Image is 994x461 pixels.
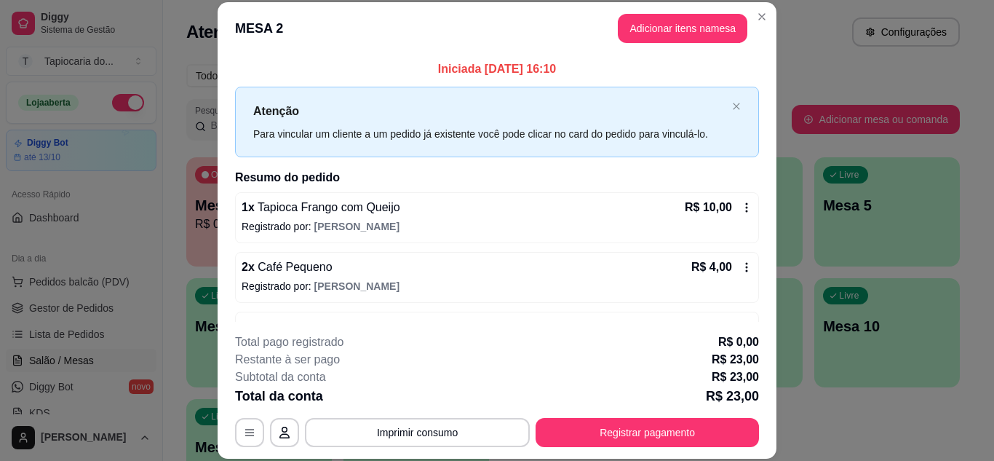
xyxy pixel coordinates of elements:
span: [PERSON_NAME] [314,221,399,232]
span: [PERSON_NAME] [314,280,399,292]
p: Iniciada [DATE] 16:10 [235,60,759,78]
p: R$ 9,00 [691,318,732,336]
p: R$ 0,00 [718,334,759,351]
button: Adicionar itens namesa [618,14,747,43]
span: Tapioca Frango com Queijo [255,201,400,213]
p: 1 x [242,199,400,216]
button: close [732,102,741,111]
p: 1 x [242,318,367,336]
p: Atenção [253,102,726,120]
span: Café Pequeno [255,261,333,273]
header: MESA 2 [218,2,776,55]
button: Imprimir consumo [305,418,530,447]
p: Total pago registrado [235,334,343,351]
p: Restante à ser pago [235,351,340,369]
p: R$ 23,00 [712,369,759,386]
p: R$ 10,00 [685,199,732,216]
p: Total da conta [235,386,323,406]
button: Registrar pagamento [536,418,759,447]
p: R$ 23,00 [712,351,759,369]
div: Para vincular um cliente a um pedido já existente você pode clicar no card do pedido para vinculá... [253,126,726,142]
span: Panqueca de Frango [255,320,367,333]
p: 2 x [242,259,333,276]
p: Registrado por: [242,279,752,293]
button: Close [750,5,774,28]
h2: Resumo do pedido [235,169,759,186]
p: Subtotal da conta [235,369,326,386]
p: Registrado por: [242,219,752,234]
p: R$ 4,00 [691,259,732,276]
p: R$ 23,00 [706,386,759,406]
